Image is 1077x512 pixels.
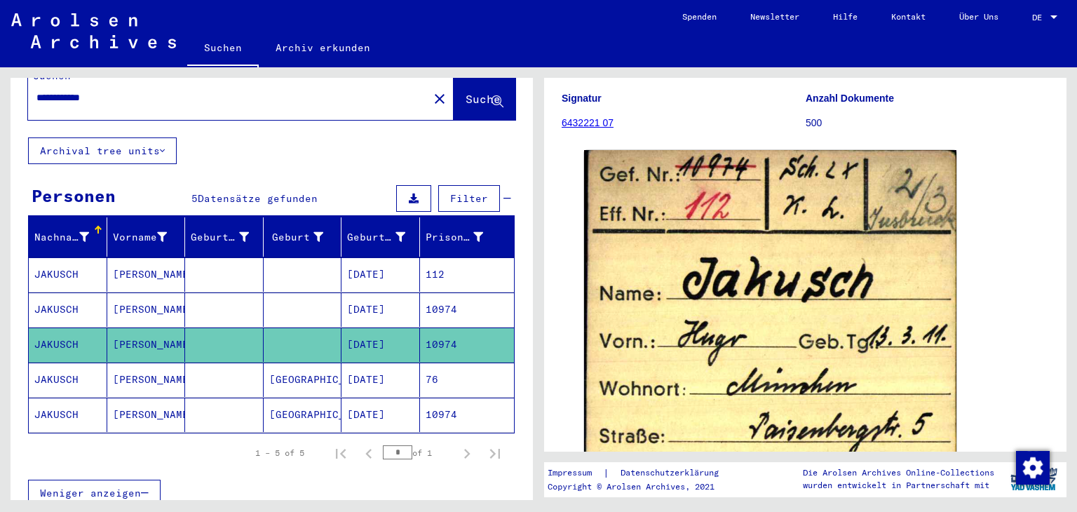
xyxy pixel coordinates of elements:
[420,217,515,257] mat-header-cell: Prisoner #
[806,116,1049,130] p: 500
[327,439,355,467] button: First page
[259,31,387,65] a: Archiv erkunden
[420,363,515,397] mat-cell: 76
[562,117,614,128] a: 6432221 07
[806,93,894,104] b: Anzahl Dokumente
[450,192,488,205] span: Filter
[29,217,107,257] mat-header-cell: Nachname
[426,230,484,245] div: Prisoner #
[420,328,515,362] mat-cell: 10974
[420,292,515,327] mat-cell: 10974
[29,398,107,432] mat-cell: JAKUSCH
[28,480,161,506] button: Weniger anzeigen
[107,328,186,362] mat-cell: [PERSON_NAME]
[426,226,501,248] div: Prisoner #
[113,226,185,248] div: Vorname
[438,185,500,212] button: Filter
[107,257,186,292] mat-cell: [PERSON_NAME]
[264,217,342,257] mat-header-cell: Geburt‏
[466,92,501,106] span: Suche
[454,76,515,120] button: Suche
[107,363,186,397] mat-cell: [PERSON_NAME]
[34,226,107,248] div: Nachname
[40,487,141,499] span: Weniger anzeigen
[29,292,107,327] mat-cell: JAKUSCH
[548,466,603,480] a: Impressum
[803,479,994,492] p: wurden entwickelt in Partnerschaft mit
[32,183,116,208] div: Personen
[34,230,89,245] div: Nachname
[347,226,423,248] div: Geburtsdatum
[609,466,736,480] a: Datenschutzerklärung
[1008,462,1060,497] img: yv_logo.png
[1032,13,1048,22] span: DE
[187,31,259,67] a: Suchen
[341,292,420,327] mat-cell: [DATE]
[420,257,515,292] mat-cell: 112
[341,217,420,257] mat-header-cell: Geburtsdatum
[29,363,107,397] mat-cell: JAKUSCH
[341,398,420,432] mat-cell: [DATE]
[107,217,186,257] mat-header-cell: Vorname
[264,363,342,397] mat-cell: [GEOGRAPHIC_DATA]
[355,439,383,467] button: Previous page
[29,328,107,362] mat-cell: JAKUSCH
[191,230,249,245] div: Geburtsname
[562,93,602,104] b: Signatur
[341,328,420,362] mat-cell: [DATE]
[420,398,515,432] mat-cell: 10974
[191,192,198,205] span: 5
[269,230,324,245] div: Geburt‏
[185,217,264,257] mat-header-cell: Geburtsname
[113,230,168,245] div: Vorname
[347,230,405,245] div: Geburtsdatum
[198,192,318,205] span: Datensätze gefunden
[548,466,736,480] div: |
[107,292,186,327] mat-cell: [PERSON_NAME]
[431,90,448,107] mat-icon: close
[341,257,420,292] mat-cell: [DATE]
[28,137,177,164] button: Archival tree units
[255,447,304,459] div: 1 – 5 of 5
[341,363,420,397] mat-cell: [DATE]
[453,439,481,467] button: Next page
[481,439,509,467] button: Last page
[11,13,176,48] img: Arolsen_neg.svg
[383,446,453,459] div: of 1
[426,84,454,112] button: Clear
[191,226,266,248] div: Geburtsname
[1016,451,1050,485] img: Zustimmung ändern
[107,398,186,432] mat-cell: [PERSON_NAME]
[264,398,342,432] mat-cell: [GEOGRAPHIC_DATA]
[269,226,341,248] div: Geburt‏
[803,466,994,479] p: Die Arolsen Archives Online-Collections
[29,257,107,292] mat-cell: JAKUSCH
[548,480,736,493] p: Copyright © Arolsen Archives, 2021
